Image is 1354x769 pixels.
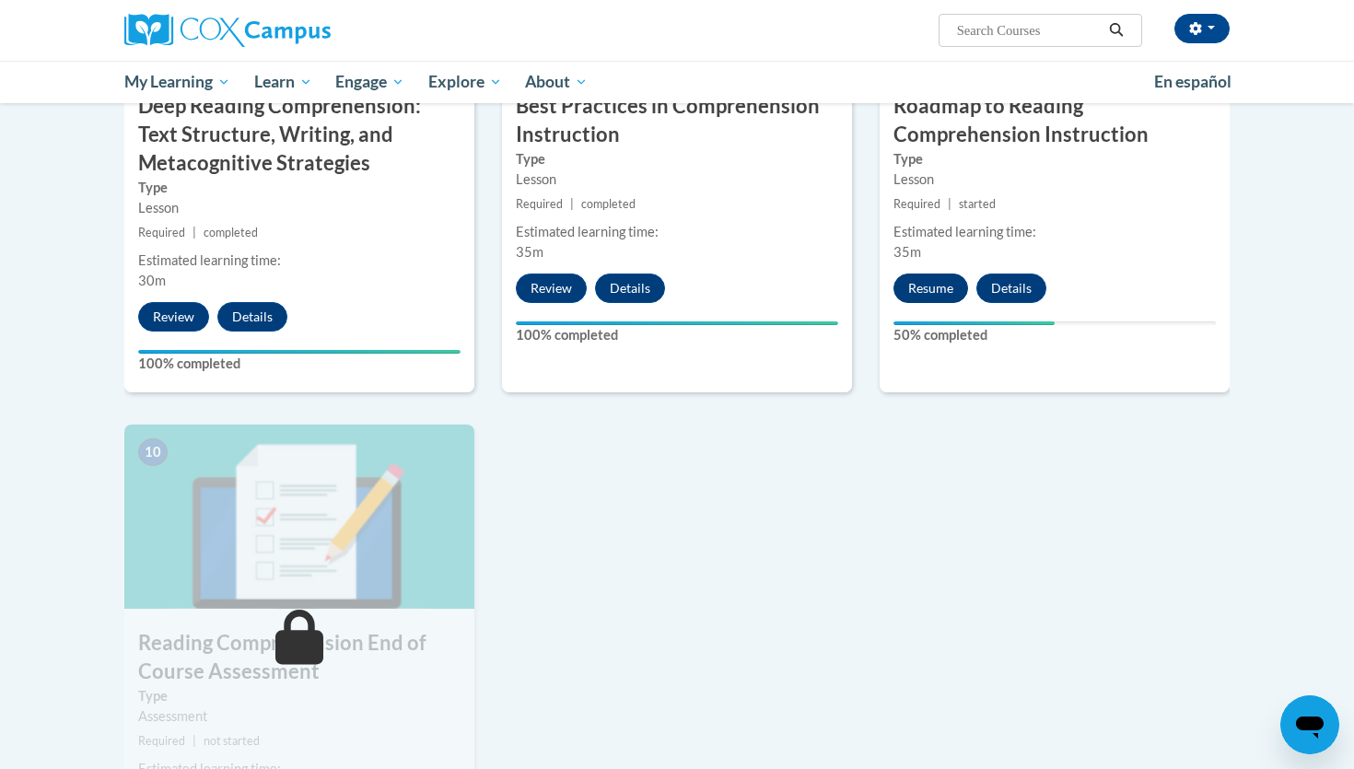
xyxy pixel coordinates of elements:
[893,321,1055,325] div: Your progress
[323,61,416,103] a: Engage
[516,274,587,303] button: Review
[516,149,838,169] label: Type
[254,71,312,93] span: Learn
[138,438,168,466] span: 10
[1103,19,1130,41] button: Search
[124,71,230,93] span: My Learning
[138,734,185,748] span: Required
[138,198,461,218] div: Lesson
[193,734,196,748] span: |
[595,274,665,303] button: Details
[893,149,1216,169] label: Type
[217,302,287,332] button: Details
[893,197,940,211] span: Required
[1142,63,1243,101] a: En español
[335,71,404,93] span: Engage
[959,197,996,211] span: started
[948,197,951,211] span: |
[880,92,1230,149] h3: Roadmap to Reading Comprehension Instruction
[976,274,1046,303] button: Details
[204,226,258,239] span: completed
[138,251,461,271] div: Estimated learning time:
[204,734,260,748] span: not started
[516,321,838,325] div: Your progress
[193,226,196,239] span: |
[138,302,209,332] button: Review
[97,61,1257,103] div: Main menu
[955,19,1103,41] input: Search Courses
[124,14,331,47] img: Cox Campus
[893,244,921,260] span: 35m
[124,629,474,686] h3: Reading Comprehension End of Course Assessment
[516,325,838,345] label: 100% completed
[138,178,461,198] label: Type
[124,14,474,47] a: Cox Campus
[138,706,461,727] div: Assessment
[893,222,1216,242] div: Estimated learning time:
[138,350,461,354] div: Your progress
[516,197,563,211] span: Required
[138,354,461,374] label: 100% completed
[242,61,324,103] a: Learn
[138,273,166,288] span: 30m
[124,425,474,609] img: Course Image
[112,61,242,103] a: My Learning
[428,71,502,93] span: Explore
[893,325,1216,345] label: 50% completed
[514,61,601,103] a: About
[124,92,474,177] h3: Deep Reading Comprehension: Text Structure, Writing, and Metacognitive Strategies
[1154,72,1231,91] span: En español
[1174,14,1230,43] button: Account Settings
[525,71,588,93] span: About
[893,169,1216,190] div: Lesson
[138,226,185,239] span: Required
[570,197,574,211] span: |
[1280,695,1339,754] iframe: Button to launch messaging window
[138,686,461,706] label: Type
[416,61,514,103] a: Explore
[581,197,636,211] span: completed
[502,92,852,149] h3: Best Practices in Comprehension Instruction
[893,274,968,303] button: Resume
[516,222,838,242] div: Estimated learning time:
[516,169,838,190] div: Lesson
[516,244,543,260] span: 35m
